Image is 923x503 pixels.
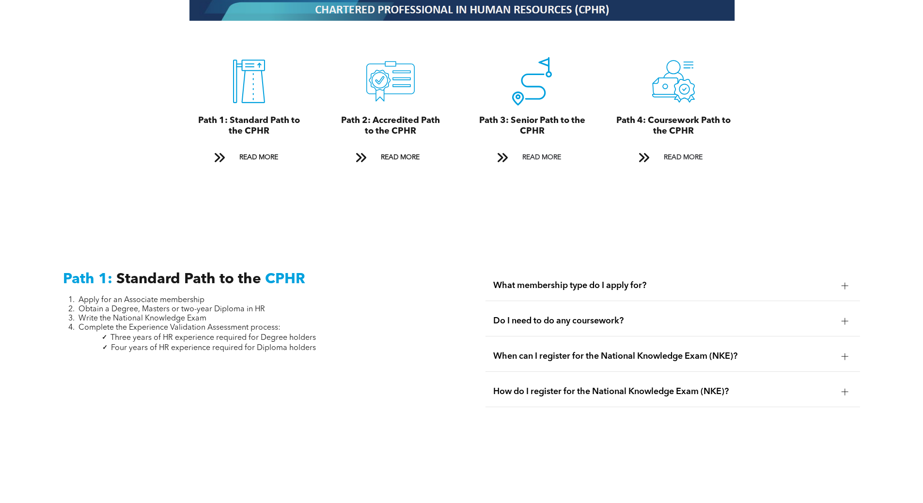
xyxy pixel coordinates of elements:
[493,351,834,362] span: When can I register for the National Knowledge Exam (NKE)?
[493,280,834,291] span: What membership type do I apply for?
[207,149,291,167] a: READ MORE
[341,116,440,136] span: Path 2: Accredited Path to the CPHR
[78,315,206,322] span: Write the National Knowledge Exam
[78,305,265,313] span: Obtain a Degree, Masters or two-year Diploma in HR
[660,149,706,167] span: READ MORE
[110,334,316,342] span: Three years of HR experience required for Degree holders
[78,296,204,304] span: Apply for an Associate membership
[519,149,564,167] span: READ MORE
[632,149,715,167] a: READ MORE
[490,149,574,167] a: READ MORE
[493,316,834,326] span: Do I need to do any coursework?
[349,149,432,167] a: READ MORE
[78,324,281,332] span: Complete the Experience Validation Assessment process:
[479,116,585,136] span: Path 3: Senior Path to the CPHR
[616,116,731,136] span: Path 4: Coursework Path to the CPHR
[116,272,261,287] span: Standard Path to the
[377,149,423,167] span: READ MORE
[265,272,305,287] span: CPHR
[111,344,316,352] span: Four years of HR experience required for Diploma holders
[236,149,282,167] span: READ MORE
[198,116,300,136] span: Path 1: Standard Path to the CPHR
[63,272,112,287] span: Path 1:
[493,386,834,397] span: How do I register for the National Knowledge Exam (NKE)?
